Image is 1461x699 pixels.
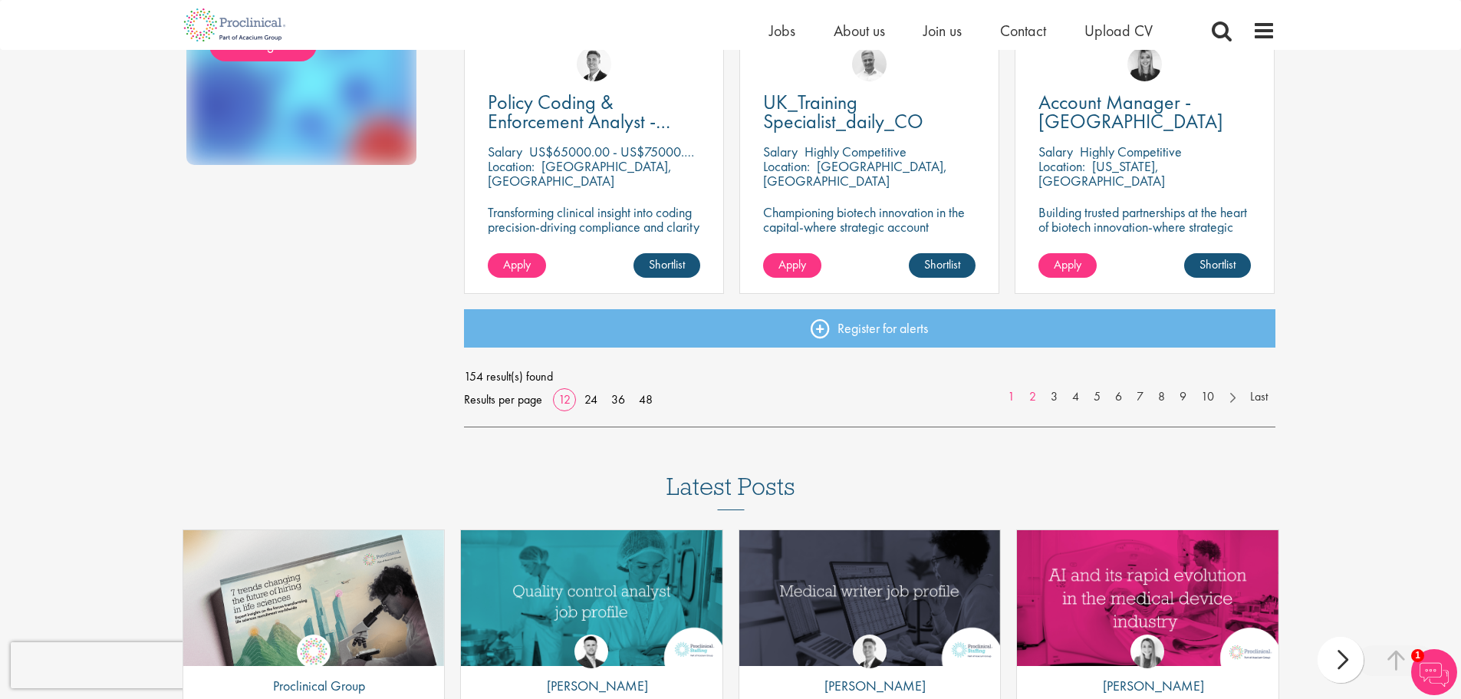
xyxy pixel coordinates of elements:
p: [PERSON_NAME] [535,676,648,696]
p: Championing biotech innovation in the capital-where strategic account management meets scientific... [763,205,976,263]
p: [US_STATE], [GEOGRAPHIC_DATA] [1038,157,1165,190]
p: [GEOGRAPHIC_DATA], [GEOGRAPHIC_DATA] [763,157,947,190]
a: Link to a post [183,530,445,666]
a: 4 [1064,388,1087,406]
h3: Latest Posts [666,473,795,510]
a: About us [834,21,885,41]
a: Link to a post [461,530,722,666]
span: Apply [778,256,806,272]
a: Apply [763,253,821,278]
div: next [1318,637,1364,683]
p: Building trusted partnerships at the heart of biotech innovation-where strategic account manageme... [1038,205,1251,263]
img: quality control analyst job profile [461,530,722,666]
img: Medical writer job profile [739,530,1001,666]
span: Location: [488,157,535,175]
span: Results per page [464,388,542,411]
img: Joshua Godden [574,635,608,668]
a: 48 [633,391,658,407]
span: Salary [763,143,798,160]
p: Transforming clinical insight into coding precision-driving compliance and clarity in healthcare ... [488,205,700,249]
a: 6 [1107,388,1130,406]
p: Highly Competitive [805,143,907,160]
span: UK_Training Specialist_daily_CO [763,89,923,134]
a: 5 [1086,388,1108,406]
p: US$65000.00 - US$75000.00 per annum [529,143,758,160]
iframe: reCAPTCHA [11,642,207,688]
a: Policy Coding & Enforcement Analyst - Remote [488,93,700,131]
span: Salary [488,143,522,160]
a: 10 [1193,388,1222,406]
p: Highly Competitive [1080,143,1182,160]
a: Link to a post [1017,530,1278,666]
a: Upload CV [1084,21,1153,41]
span: Location: [1038,157,1085,175]
a: 9 [1172,388,1194,406]
p: [PERSON_NAME] [813,676,926,696]
img: George Watson [853,635,887,668]
a: Account Manager - [GEOGRAPHIC_DATA] [1038,93,1251,131]
span: 154 result(s) found [464,365,1275,388]
a: 3 [1043,388,1065,406]
img: Janelle Jones [1127,47,1162,81]
a: Shortlist [909,253,976,278]
p: [PERSON_NAME] [1091,676,1204,696]
a: Shortlist [633,253,700,278]
a: Contact [1000,21,1046,41]
img: AI and Its Impact on the Medical Device Industry | Proclinical [1017,530,1278,666]
a: 8 [1150,388,1173,406]
a: Register for alerts [464,309,1275,348]
a: 24 [579,391,603,407]
img: Proclinical: Life sciences hiring trends report 2025 [183,530,445,678]
img: Proclinical Group [297,635,331,668]
a: 12 [553,391,576,407]
span: Apply [503,256,531,272]
span: Location: [763,157,810,175]
a: 36 [606,391,630,407]
span: Policy Coding & Enforcement Analyst - Remote [488,89,670,153]
img: George Watson [577,47,611,81]
a: Link to a post [739,530,1001,666]
a: Jobs [769,21,795,41]
img: Chatbot [1411,649,1457,695]
a: Last [1242,388,1275,406]
span: 1 [1411,649,1424,662]
span: Account Manager - [GEOGRAPHIC_DATA] [1038,89,1223,134]
a: 2 [1022,388,1044,406]
span: Salary [1038,143,1073,160]
img: Hannah Burke [1130,635,1164,668]
a: Join us [923,21,962,41]
img: Joshua Bye [852,47,887,81]
a: 1 [1000,388,1022,406]
span: Apply [1054,256,1081,272]
a: 7 [1129,388,1151,406]
a: UK_Training Specialist_daily_CO [763,93,976,131]
a: Apply [1038,253,1097,278]
p: Proclinical Group [262,676,365,696]
a: Apply [488,253,546,278]
p: [GEOGRAPHIC_DATA], [GEOGRAPHIC_DATA] [488,157,672,190]
a: Shortlist [1184,253,1251,278]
